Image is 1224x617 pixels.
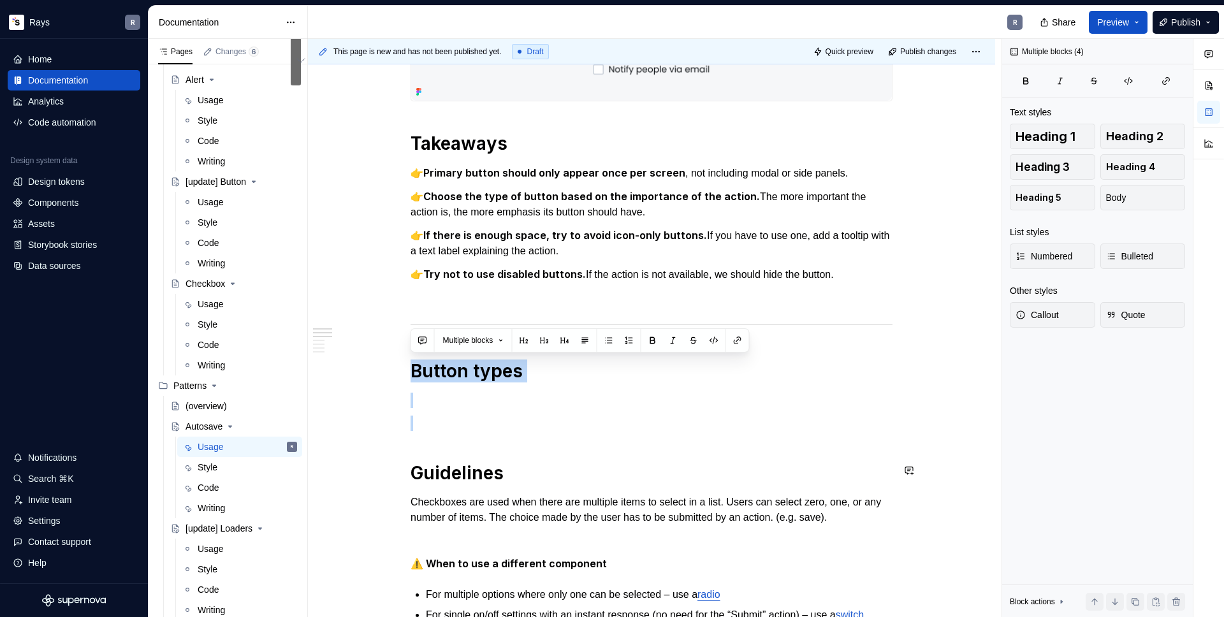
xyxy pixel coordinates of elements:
span: Draft [527,47,544,57]
span: Quick preview [826,47,873,57]
button: Notifications [8,447,140,468]
a: Writing [177,151,302,171]
button: Publish changes [884,43,962,61]
button: Publish [1153,11,1219,34]
div: Style [198,563,217,576]
span: 6 [249,47,259,57]
button: Heading 3 [1010,154,1095,180]
div: Autosave [186,420,222,433]
h1: Takeaways [411,132,892,155]
div: Writing [198,502,225,514]
button: Bulleted [1100,243,1186,269]
svg: Supernova Logo [42,594,106,607]
div: Contact support [28,535,91,548]
div: Analytics [28,95,64,108]
h1: Guidelines [411,461,892,484]
button: Help [8,553,140,573]
a: Style [177,457,302,477]
div: Patterns [153,375,302,396]
button: Body [1100,185,1186,210]
a: Code automation [8,112,140,133]
a: Usage [177,192,302,212]
div: Block actions [1010,593,1067,611]
div: Code automation [28,116,96,129]
div: Code [198,338,219,351]
strong: Primary button should only appear once per screen [423,166,685,179]
div: Style [198,114,217,127]
span: Quote [1106,308,1146,321]
p: 👉 If the action is not available, we should hide the button. [411,266,892,282]
span: Numbered [1016,250,1072,263]
div: Pages [158,47,193,57]
a: Style [177,314,302,335]
div: R [1013,17,1017,27]
div: Usage [198,542,223,555]
div: Patterns [173,379,207,392]
div: Data sources [28,259,80,272]
button: Quote [1100,302,1186,328]
div: Storybook stories [28,238,97,251]
div: Style [198,318,217,331]
a: UsageR [177,437,302,457]
div: Alert [186,73,204,86]
strong: Try not to use disabled buttons. [423,268,586,280]
a: Settings [8,511,140,531]
div: Code [198,583,219,596]
span: This page is new and has not been published yet. [333,47,502,57]
button: Numbered [1010,243,1095,269]
button: Heading 2 [1100,124,1186,149]
div: Home [28,53,52,66]
div: [update] Loaders [186,522,252,535]
span: Bulleted [1106,250,1154,263]
div: R [131,17,135,27]
div: Documentation [159,16,279,29]
button: Heading 4 [1100,154,1186,180]
a: Writing [177,498,302,518]
a: Usage [177,294,302,314]
a: Usage [177,539,302,559]
div: Search ⌘K [28,472,74,485]
a: Usage [177,90,302,110]
div: Block actions [1010,597,1055,607]
a: Code [177,233,302,253]
a: Home [8,49,140,69]
button: RaysR [3,8,145,36]
span: Heading 3 [1016,161,1070,173]
h1: Button types [411,359,892,382]
span: Heading 1 [1016,130,1075,143]
button: Heading 5 [1010,185,1095,210]
a: Storybook stories [8,235,140,255]
a: Data sources [8,256,140,276]
div: Writing [198,604,225,616]
a: Assets [8,214,140,234]
div: Rays [29,16,50,29]
div: Notifications [28,451,76,464]
a: Writing [177,355,302,375]
div: Help [28,556,47,569]
div: Code [198,236,219,249]
a: Style [177,212,302,233]
a: Design tokens [8,171,140,192]
div: Code [198,481,219,494]
strong: If there is enough space, try to avoid icon-only buttons. [423,229,707,242]
div: (overview) [186,400,227,412]
a: Code [177,579,302,600]
div: Settings [28,514,61,527]
button: Preview [1089,11,1147,34]
a: Checkbox [165,273,302,294]
a: Components [8,192,140,213]
a: Code [177,477,302,498]
a: Documentation [8,70,140,91]
div: Documentation [28,74,88,87]
a: [update] Loaders [165,518,302,539]
div: Usage [198,196,223,208]
span: Body [1106,191,1126,204]
div: Changes [215,47,259,57]
p: For multiple options where only one can be selected – use a [426,587,892,602]
p: Checkboxes are used when there are multiple items to select in a list. Users can select zero, one... [411,495,892,525]
span: Preview [1097,16,1129,29]
div: [update] Button [186,175,246,188]
span: Callout [1016,308,1059,321]
a: Autosave [165,416,302,437]
div: Assets [28,217,55,230]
